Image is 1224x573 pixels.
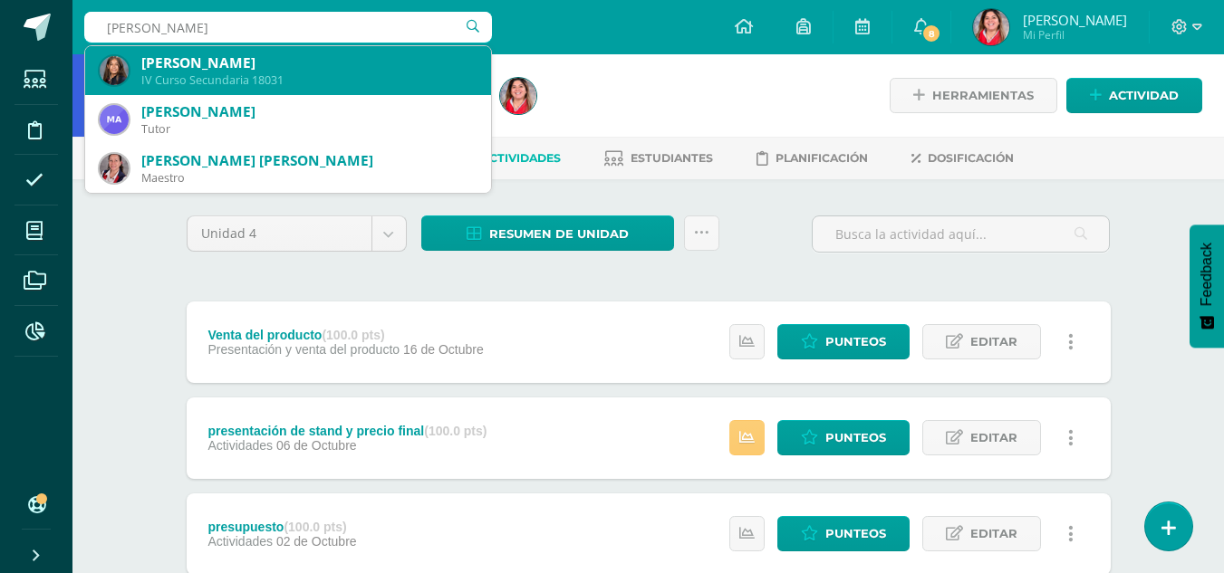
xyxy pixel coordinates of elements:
span: Dosificación [928,151,1014,165]
strong: (100.0 pts) [322,328,384,342]
button: Feedback - Mostrar encuesta [1190,224,1224,348]
a: Resumen de unidad [421,215,674,251]
div: Venta del producto [207,328,483,342]
strong: (100.0 pts) [284,520,346,534]
span: Editar [970,325,1017,358]
span: Presentación y venta del producto [207,342,400,357]
span: Actividad [1109,79,1179,112]
div: [PERSON_NAME] [PERSON_NAME] [141,151,477,170]
a: Punteos [777,420,910,455]
span: Actividades [207,534,273,549]
span: 06 de Octubre [276,438,357,453]
span: Actividades [207,438,273,453]
img: 270c69c2a78c6c95ad919f63fa3e15e1.png [100,154,129,183]
span: Punteos [825,325,886,358]
span: Punteos [825,421,886,454]
img: 1f42d0250f0c2d94fd93832b9b2e1ee8.png [500,78,536,114]
span: 8 [921,24,941,43]
span: Punteos [825,517,886,550]
span: Planificación [776,151,868,165]
span: Editar [970,517,1017,550]
div: presentación de stand y precio final [207,424,487,438]
span: Mi Perfil [1023,27,1127,43]
div: presupuesto [207,520,356,534]
span: Feedback [1199,243,1215,306]
div: Maestro [141,170,477,186]
div: Tutor [141,121,477,137]
a: Planificación [757,144,868,173]
span: Resumen de unidad [489,217,629,251]
span: 16 de Octubre [403,342,484,357]
div: [PERSON_NAME] [141,102,477,121]
a: Punteos [777,516,910,551]
a: Actividad [1066,78,1202,113]
strong: (100.0 pts) [424,424,487,438]
div: IV Curso Secundaria 18031 [141,72,477,88]
a: Herramientas [890,78,1057,113]
input: Busca un usuario... [84,12,492,43]
a: Unidad 4 [188,216,406,251]
a: Estudiantes [604,144,713,173]
img: f956842295105cd95b3f188e8f751fee.png [100,56,129,85]
span: Actividades [481,151,561,165]
span: Unidad 4 [201,216,358,251]
span: Estudiantes [631,151,713,165]
span: Editar [970,421,1017,454]
span: Herramientas [932,79,1034,112]
a: Dosificación [911,144,1014,173]
span: 02 de Octubre [276,534,357,549]
img: 1f42d0250f0c2d94fd93832b9b2e1ee8.png [973,9,1009,45]
a: Punteos [777,324,910,359]
span: [PERSON_NAME] [1023,11,1127,29]
input: Busca la actividad aquí... [813,216,1109,252]
img: 74788988c53f26e85f202823ea143cf2.png [100,105,129,134]
a: Actividades [458,144,561,173]
div: [PERSON_NAME] [141,53,477,72]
